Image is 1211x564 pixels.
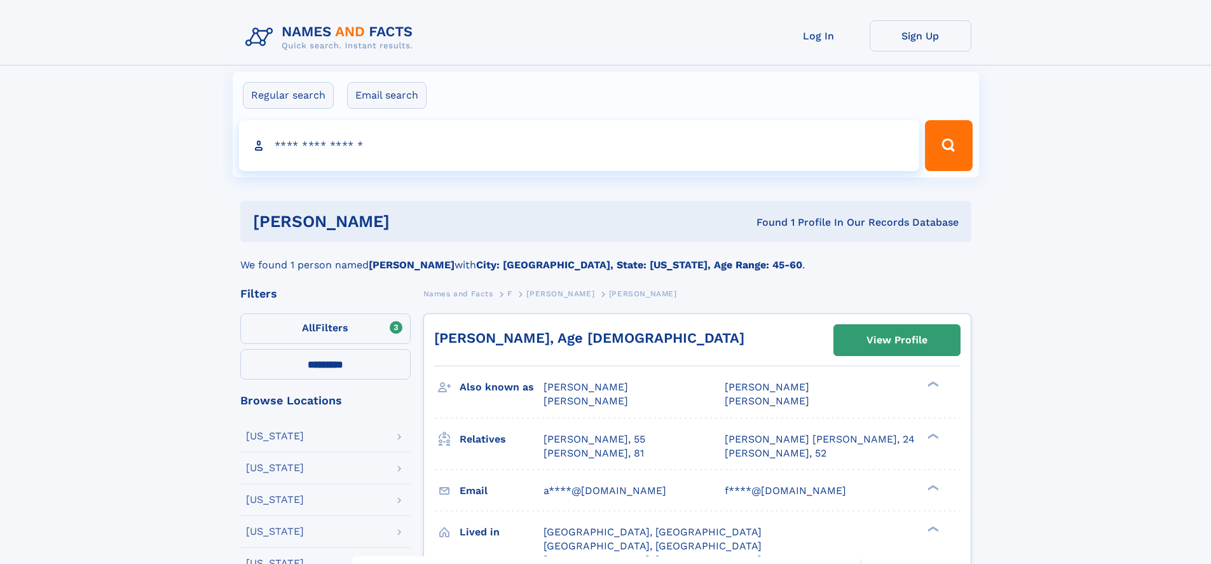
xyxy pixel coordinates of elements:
[725,432,915,446] a: [PERSON_NAME] [PERSON_NAME], 24
[870,20,971,52] a: Sign Up
[526,285,594,301] a: [PERSON_NAME]
[725,381,809,393] span: [PERSON_NAME]
[573,216,959,230] div: Found 1 Profile In Our Records Database
[240,313,411,344] label: Filters
[476,259,802,271] b: City: [GEOGRAPHIC_DATA], State: [US_STATE], Age Range: 45-60
[834,325,960,355] a: View Profile
[240,288,411,299] div: Filters
[526,289,594,298] span: [PERSON_NAME]
[866,326,927,355] div: View Profile
[544,526,762,538] span: [GEOGRAPHIC_DATA], [GEOGRAPHIC_DATA]
[460,480,544,502] h3: Email
[246,431,304,441] div: [US_STATE]
[239,120,920,171] input: search input
[544,381,628,393] span: [PERSON_NAME]
[507,285,512,301] a: F
[423,285,493,301] a: Names and Facts
[246,463,304,473] div: [US_STATE]
[243,82,334,109] label: Regular search
[768,20,870,52] a: Log In
[369,259,455,271] b: [PERSON_NAME]
[246,526,304,537] div: [US_STATE]
[924,432,940,440] div: ❯
[302,322,315,334] span: All
[924,525,940,533] div: ❯
[924,483,940,492] div: ❯
[240,395,411,406] div: Browse Locations
[544,540,762,552] span: [GEOGRAPHIC_DATA], [GEOGRAPHIC_DATA]
[460,376,544,398] h3: Also known as
[544,432,645,446] a: [PERSON_NAME], 55
[460,521,544,543] h3: Lived in
[434,330,744,346] a: [PERSON_NAME], Age [DEMOGRAPHIC_DATA]
[253,214,573,230] h1: [PERSON_NAME]
[725,395,809,407] span: [PERSON_NAME]
[507,289,512,298] span: F
[544,446,644,460] a: [PERSON_NAME], 81
[240,20,423,55] img: Logo Names and Facts
[609,289,677,298] span: [PERSON_NAME]
[924,380,940,389] div: ❯
[240,242,971,273] div: We found 1 person named with .
[544,395,628,407] span: [PERSON_NAME]
[925,120,972,171] button: Search Button
[460,429,544,450] h3: Relatives
[246,495,304,505] div: [US_STATE]
[725,446,826,460] a: [PERSON_NAME], 52
[347,82,427,109] label: Email search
